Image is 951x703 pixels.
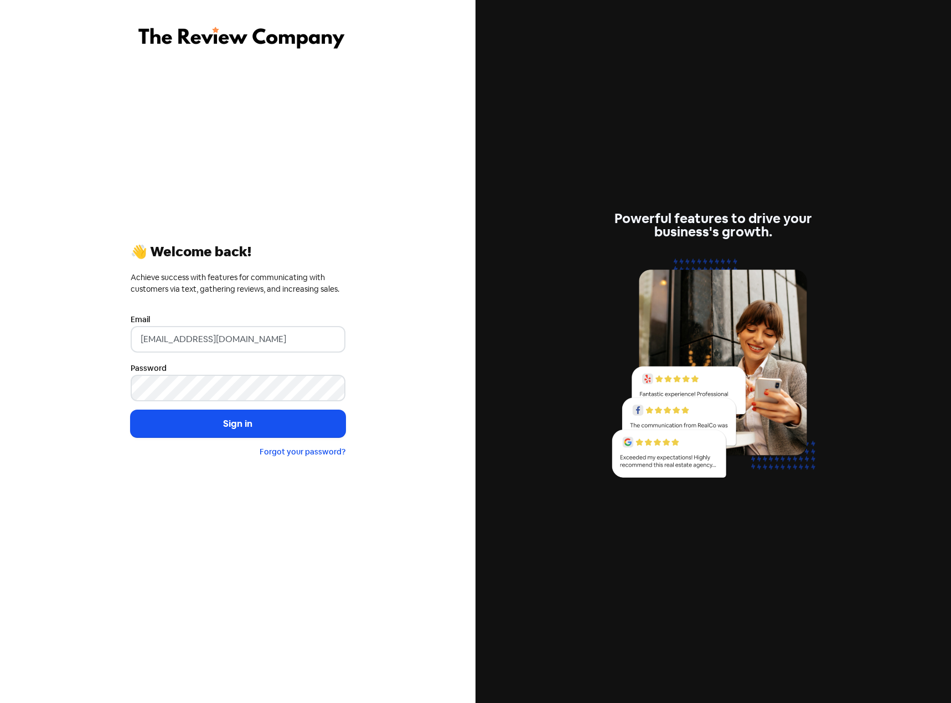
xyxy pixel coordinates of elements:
[606,252,821,490] img: reviews
[131,326,345,353] input: Enter your email address...
[260,447,345,457] a: Forgot your password?
[131,410,345,438] button: Sign in
[131,245,345,259] div: 👋 Welcome back!
[131,363,167,374] label: Password
[131,272,345,295] div: Achieve success with features for communicating with customers via text, gathering reviews, and i...
[606,212,821,239] div: Powerful features to drive your business's growth.
[131,314,150,325] label: Email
